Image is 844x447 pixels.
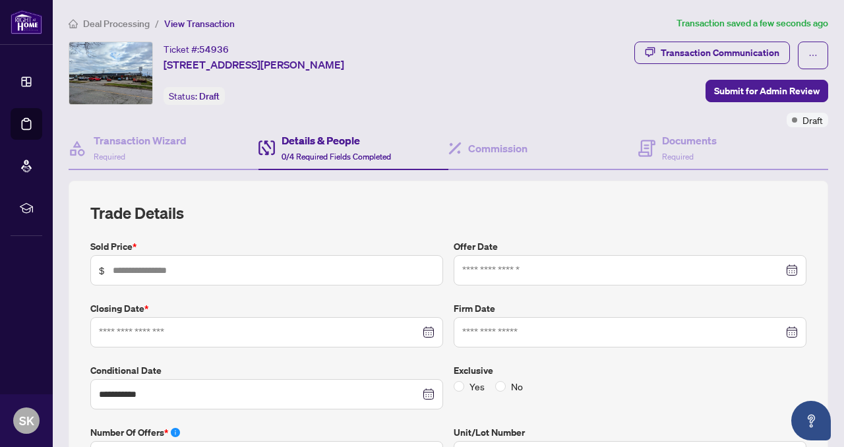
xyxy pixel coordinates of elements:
[164,18,235,30] span: View Transaction
[791,401,831,440] button: Open asap
[464,379,490,394] span: Yes
[199,90,220,102] span: Draft
[90,425,443,440] label: Number of offers
[11,10,42,34] img: logo
[802,113,823,127] span: Draft
[69,42,152,104] img: IMG-X12401255_1.jpg
[677,16,828,31] article: Transaction saved a few seconds ago
[94,133,187,148] h4: Transaction Wizard
[164,87,225,105] div: Status:
[662,152,694,162] span: Required
[19,411,34,430] span: SK
[69,19,78,28] span: home
[94,152,125,162] span: Required
[171,428,180,437] span: info-circle
[90,202,806,223] h2: Trade Details
[706,80,828,102] button: Submit for Admin Review
[155,16,159,31] li: /
[454,301,806,316] label: Firm Date
[634,42,790,64] button: Transaction Communication
[714,80,820,102] span: Submit for Admin Review
[282,152,391,162] span: 0/4 Required Fields Completed
[90,363,443,378] label: Conditional Date
[468,140,527,156] h4: Commission
[90,239,443,254] label: Sold Price
[164,42,229,57] div: Ticket #:
[454,239,806,254] label: Offer Date
[164,57,344,73] span: [STREET_ADDRESS][PERSON_NAME]
[808,51,818,60] span: ellipsis
[454,425,806,440] label: Unit/Lot Number
[199,44,229,55] span: 54936
[99,263,105,278] span: $
[506,379,528,394] span: No
[662,133,717,148] h4: Documents
[90,301,443,316] label: Closing Date
[454,363,806,378] label: Exclusive
[282,133,391,148] h4: Details & People
[83,18,150,30] span: Deal Processing
[661,42,779,63] div: Transaction Communication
